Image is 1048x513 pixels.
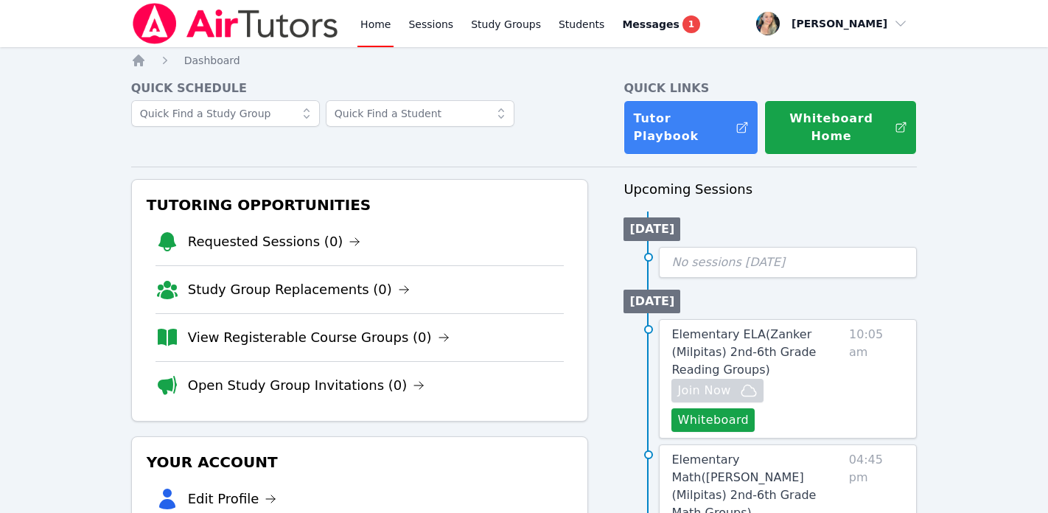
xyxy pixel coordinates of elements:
span: Dashboard [184,55,240,66]
h4: Quick Schedule [131,80,589,97]
button: Join Now [671,379,763,402]
a: Open Study Group Invitations (0) [188,375,425,396]
span: 10:05 am [849,326,904,432]
h3: Tutoring Opportunities [144,192,576,218]
a: Study Group Replacements (0) [188,279,410,300]
nav: Breadcrumb [131,53,918,68]
img: Air Tutors [131,3,340,44]
li: [DATE] [623,290,680,313]
button: Whiteboard [671,408,755,432]
span: Join Now [677,382,730,399]
span: Messages [622,17,679,32]
a: Requested Sessions (0) [188,231,361,252]
span: No sessions [DATE] [671,255,785,269]
span: 1 [682,15,700,33]
button: Whiteboard Home [764,100,917,155]
span: Elementary ELA ( Zanker (Milpitas) 2nd-6th Grade Reading Groups ) [671,327,816,377]
h3: Upcoming Sessions [623,179,917,200]
a: Dashboard [184,53,240,68]
h3: Your Account [144,449,576,475]
a: Edit Profile [188,489,277,509]
li: [DATE] [623,217,680,241]
input: Quick Find a Study Group [131,100,320,127]
a: Tutor Playbook [623,100,758,155]
a: View Registerable Course Groups (0) [188,327,450,348]
a: Elementary ELA(Zanker (Milpitas) 2nd-6th Grade Reading Groups) [671,326,843,379]
input: Quick Find a Student [326,100,514,127]
h4: Quick Links [623,80,917,97]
